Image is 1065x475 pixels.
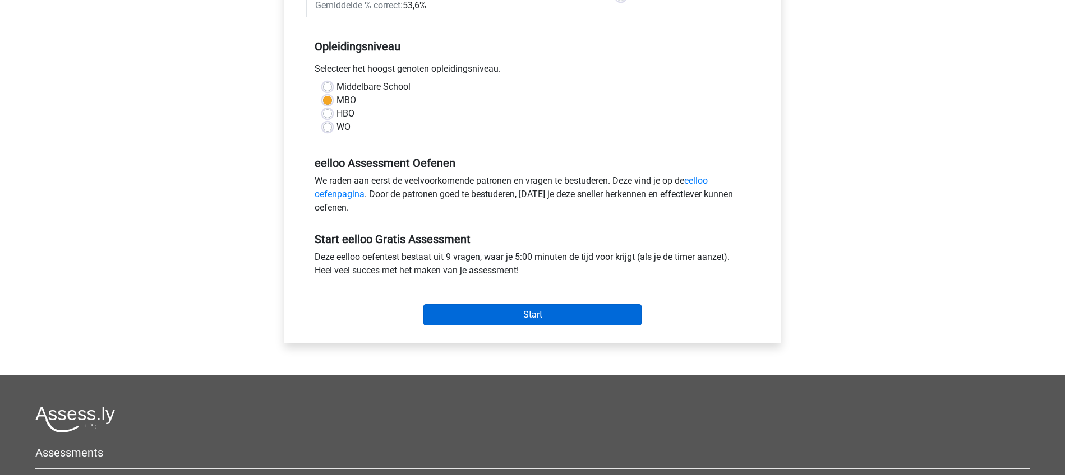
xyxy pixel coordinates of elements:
[315,156,751,170] h5: eelloo Assessment Oefenen
[306,250,759,282] div: Deze eelloo oefentest bestaat uit 9 vragen, waar je 5:00 minuten de tijd voor krijgt (als je de t...
[35,406,115,432] img: Assessly logo
[315,35,751,58] h5: Opleidingsniveau
[306,174,759,219] div: We raden aan eerst de veelvoorkomende patronen en vragen te bestuderen. Deze vind je op de . Door...
[336,80,411,94] label: Middelbare School
[306,62,759,80] div: Selecteer het hoogst genoten opleidingsniveau.
[336,107,354,120] label: HBO
[35,446,1030,459] h5: Assessments
[336,120,351,134] label: WO
[336,94,356,107] label: MBO
[423,304,642,325] input: Start
[315,232,751,246] h5: Start eelloo Gratis Assessment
